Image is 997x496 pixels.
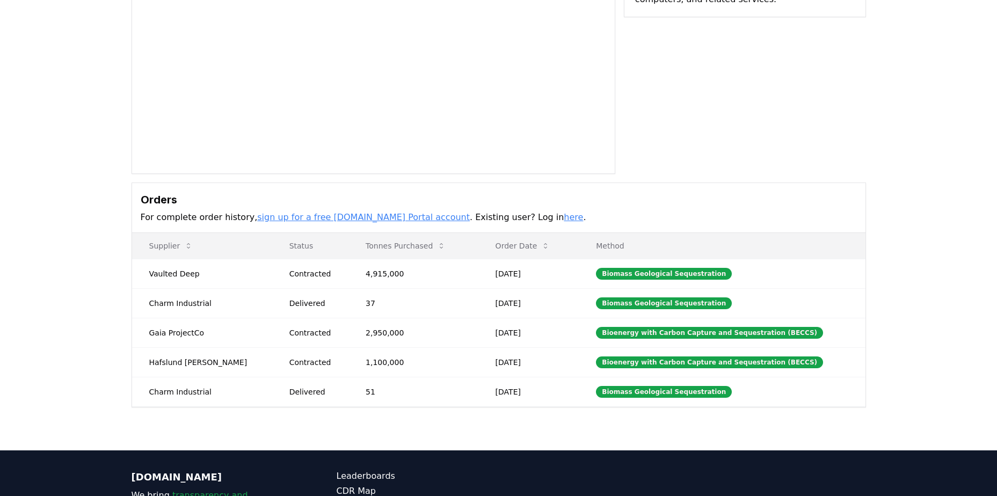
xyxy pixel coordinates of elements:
td: [DATE] [478,377,579,406]
td: Hafslund [PERSON_NAME] [132,347,272,377]
td: Charm Industrial [132,288,272,318]
td: Vaulted Deep [132,259,272,288]
div: Contracted [289,357,340,368]
div: Biomass Geological Sequestration [596,268,732,280]
a: sign up for a free [DOMAIN_NAME] Portal account [257,212,470,222]
td: Gaia ProjectCo [132,318,272,347]
td: [DATE] [478,318,579,347]
div: Delivered [289,298,340,309]
td: 51 [348,377,478,406]
div: Biomass Geological Sequestration [596,297,732,309]
button: Tonnes Purchased [357,235,454,257]
p: [DOMAIN_NAME] [132,470,294,485]
h3: Orders [141,192,857,208]
p: Method [587,240,856,251]
button: Supplier [141,235,202,257]
td: Charm Industrial [132,377,272,406]
td: [DATE] [478,288,579,318]
td: [DATE] [478,259,579,288]
div: Delivered [289,386,340,397]
p: For complete order history, . Existing user? Log in . [141,211,857,224]
td: 2,950,000 [348,318,478,347]
td: [DATE] [478,347,579,377]
div: Bioenergy with Carbon Capture and Sequestration (BECCS) [596,356,823,368]
div: Contracted [289,327,340,338]
td: 1,100,000 [348,347,478,377]
div: Bioenergy with Carbon Capture and Sequestration (BECCS) [596,327,823,339]
td: 37 [348,288,478,318]
td: 4,915,000 [348,259,478,288]
p: Status [281,240,340,251]
div: Biomass Geological Sequestration [596,386,732,398]
a: here [564,212,583,222]
div: Contracted [289,268,340,279]
a: Leaderboards [337,470,499,483]
button: Order Date [487,235,559,257]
